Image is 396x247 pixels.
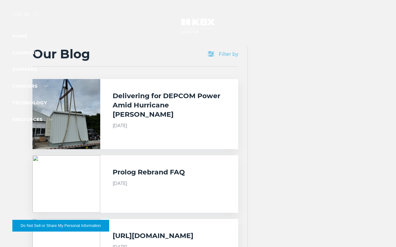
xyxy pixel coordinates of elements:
img: Delivering for DEPCOM Amid Hurricane Milton [32,79,100,149]
a: Prolog Rebrand FAQ [DATE] [32,155,238,213]
span: Filter by [208,51,238,57]
h3: Prolog Rebrand FAQ [113,168,185,177]
span: [DATE] [113,122,226,129]
a: Home [12,33,28,39]
img: kbx logo [175,12,221,40]
a: Technology [12,100,47,106]
a: Company [12,50,48,56]
span: [DATE] [113,180,226,187]
h3: [URL][DOMAIN_NAME] [113,231,193,241]
a: Delivering for DEPCOM Amid Hurricane Milton Delivering for DEPCOM Power Amid Hurricane [PERSON_NA... [32,79,238,149]
a: Carriers [12,83,48,89]
h3: Delivering for DEPCOM Power Amid Hurricane [PERSON_NAME] [113,91,226,119]
a: RESOURCES [12,117,53,122]
img: filter [208,51,214,57]
img: arrow [33,14,37,15]
button: Do Not Sell or Share My Personal Information [12,220,109,232]
div: Log in [12,12,37,21]
a: SHIPPERS [12,67,47,72]
iframe: Chat Widget [365,217,396,247]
